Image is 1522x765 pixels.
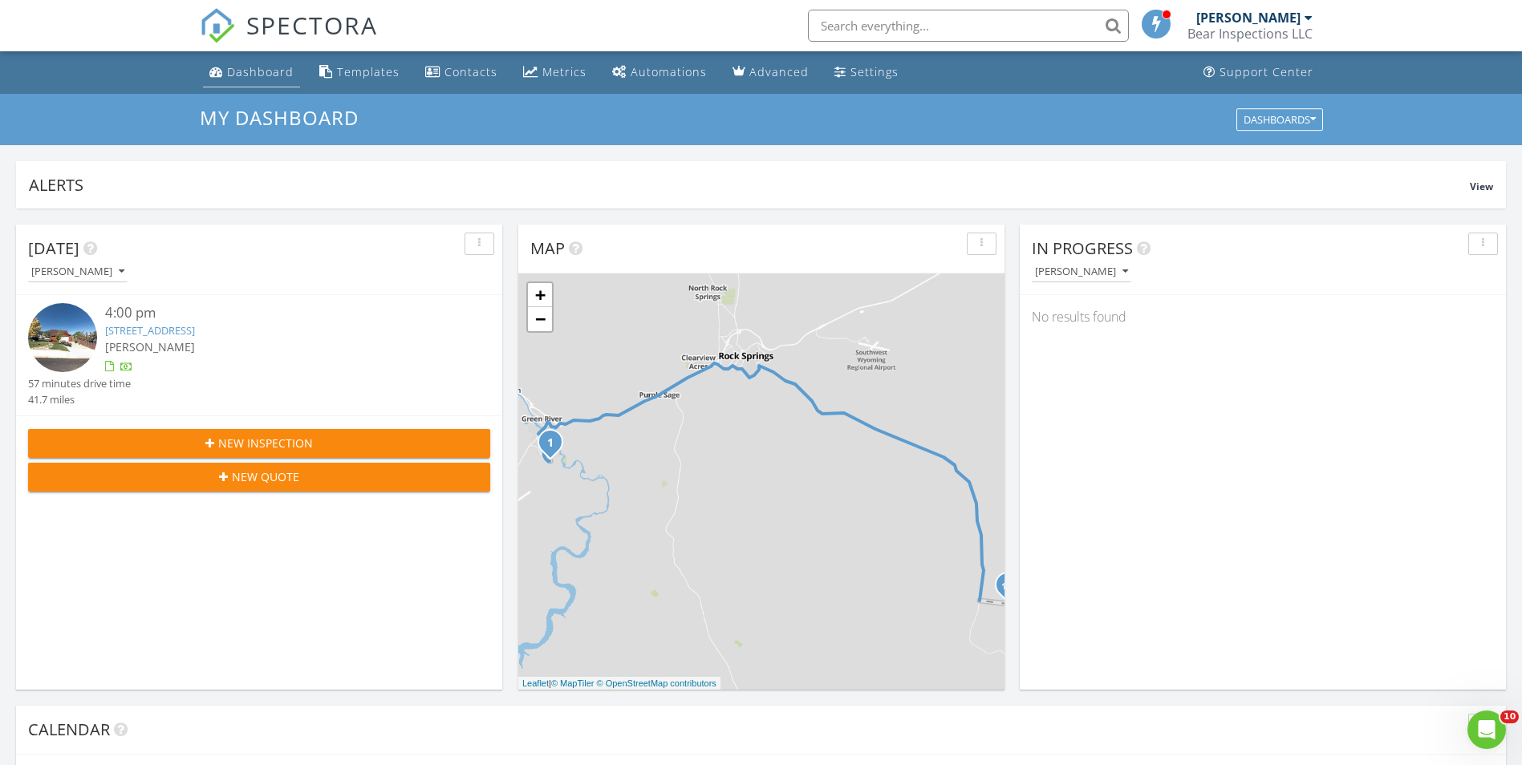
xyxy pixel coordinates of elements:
[517,58,593,87] a: Metrics
[1197,58,1320,87] a: Support Center
[528,283,552,307] a: Zoom in
[1187,26,1313,42] div: Bear Inspections LLC
[547,438,554,449] i: 1
[518,677,720,690] div: |
[337,64,400,79] div: Templates
[200,22,378,55] a: SPECTORA
[28,303,97,372] img: streetview
[542,64,586,79] div: Metrics
[1244,114,1316,125] div: Dashboards
[200,104,359,131] span: My Dashboard
[528,307,552,331] a: Zoom out
[1470,180,1493,193] span: View
[28,261,128,283] button: [PERSON_NAME]
[232,468,299,485] span: New Quote
[28,392,131,407] div: 41.7 miles
[313,58,406,87] a: Templates
[444,64,497,79] div: Contacts
[200,8,235,43] img: The Best Home Inspection Software - Spectora
[29,174,1470,196] div: Alerts
[218,435,313,451] span: New Inspection
[28,429,490,458] button: New Inspection
[1032,261,1131,283] button: [PERSON_NAME]
[1236,108,1323,131] button: Dashboards
[606,58,713,87] a: Automations (Basic)
[1500,710,1519,723] span: 10
[28,463,490,492] button: New Quote
[1196,10,1301,26] div: [PERSON_NAME]
[105,303,452,323] div: 4:00 pm
[550,442,560,451] div: 2755 Hitching Post Dr, Green River, WY 82935
[28,718,110,740] span: Calendar
[246,8,378,42] span: SPECTORA
[808,10,1129,42] input: Search everything...
[1032,237,1133,259] span: In Progress
[227,64,294,79] div: Dashboard
[28,237,79,259] span: [DATE]
[203,58,300,87] a: Dashboard
[1035,266,1128,277] div: [PERSON_NAME]
[749,64,809,79] div: Advanced
[28,303,490,407] a: 4:00 pm [STREET_ADDRESS] [PERSON_NAME] 57 minutes drive time 41.7 miles
[828,58,905,87] a: Settings
[522,678,549,688] a: Leaflet
[28,376,131,391] div: 57 minutes drive time
[105,339,195,354] span: [PERSON_NAME]
[631,64,707,79] div: Automations
[597,678,716,688] a: © OpenStreetMap contributors
[850,64,899,79] div: Settings
[31,266,124,277] div: [PERSON_NAME]
[530,237,565,259] span: Map
[419,58,504,87] a: Contacts
[1467,710,1506,749] iframe: Intercom live chat
[1220,64,1313,79] div: Support Center
[1020,295,1506,338] div: No results found
[105,323,195,338] a: [STREET_ADDRESS]
[551,678,595,688] a: © MapTiler
[726,58,815,87] a: Advanced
